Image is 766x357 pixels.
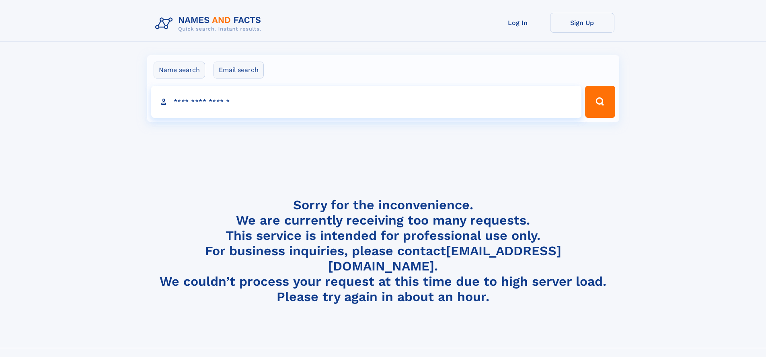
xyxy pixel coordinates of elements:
[154,62,205,78] label: Name search
[152,197,614,305] h4: Sorry for the inconvenience. We are currently receiving too many requests. This service is intend...
[152,13,268,35] img: Logo Names and Facts
[585,86,615,118] button: Search Button
[151,86,582,118] input: search input
[328,243,561,274] a: [EMAIL_ADDRESS][DOMAIN_NAME]
[214,62,264,78] label: Email search
[486,13,550,33] a: Log In
[550,13,614,33] a: Sign Up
